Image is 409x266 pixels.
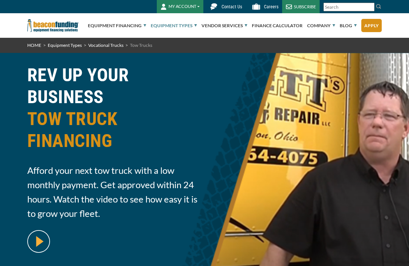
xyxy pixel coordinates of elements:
[130,42,152,48] span: Tow Trucks
[27,13,79,38] img: Beacon Funding Corporation logo
[48,42,82,48] a: Equipment Types
[27,108,200,152] span: TOW TRUCK FINANCING
[27,230,50,253] img: video modal pop-up play button
[252,14,303,38] a: Finance Calculator
[367,4,373,10] a: Clear search text
[323,3,375,11] input: Search
[361,19,382,32] a: Apply
[27,42,41,48] a: HOME
[27,64,200,158] h1: REV UP YOUR BUSINESS
[88,14,146,38] a: Equipment Financing
[201,14,247,38] a: Vendor Services
[376,3,382,9] img: Search
[27,163,200,221] span: Afford your next tow truck with a low monthly payment. Get approved within 24 hours. Watch the vi...
[264,4,278,9] span: Careers
[222,4,242,9] span: Contact Us
[307,14,335,38] a: Company
[340,14,357,38] a: Blog
[88,42,123,48] a: Vocational Trucks
[151,14,197,38] a: Equipment Types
